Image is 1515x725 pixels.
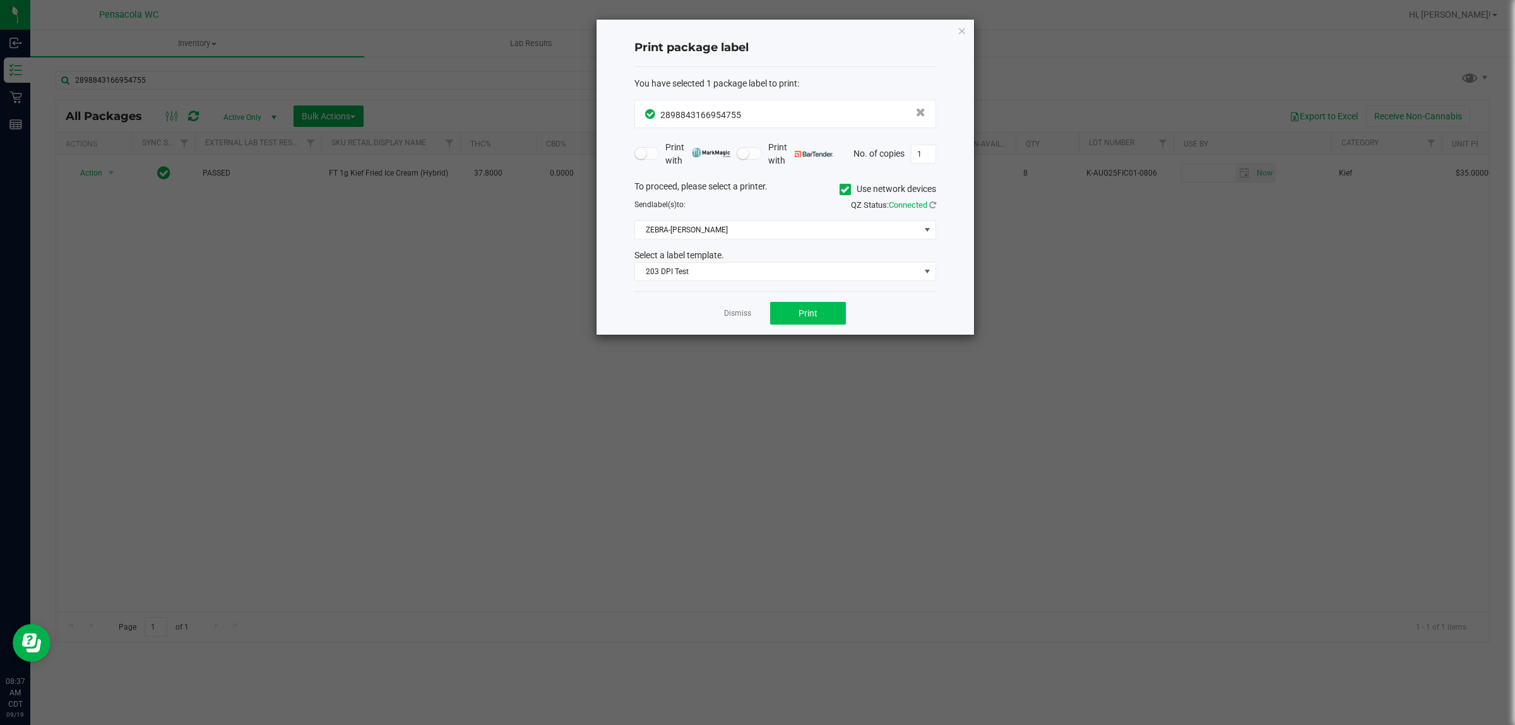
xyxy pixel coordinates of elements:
span: Print with [768,141,833,167]
span: label(s) [651,200,677,209]
span: Print with [665,141,730,167]
span: 203 DPI Test [635,263,920,280]
div: To proceed, please select a printer. [625,180,946,199]
span: Connected [889,200,927,210]
img: bartender.png [795,151,833,157]
button: Print [770,302,846,325]
div: : [634,77,936,90]
img: mark_magic_cybra.png [692,148,730,157]
h4: Print package label [634,40,936,56]
span: QZ Status: [851,200,936,210]
span: You have selected 1 package label to print [634,78,797,88]
a: Dismiss [724,308,751,319]
span: No. of copies [853,148,905,158]
iframe: Resource center [13,624,50,662]
span: Print [799,308,817,318]
span: Send to: [634,200,686,209]
span: ZEBRA-[PERSON_NAME] [635,221,920,239]
span: In Sync [645,107,657,121]
span: 2898843166954755 [660,110,741,120]
div: Select a label template. [625,249,946,262]
label: Use network devices [840,183,936,196]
